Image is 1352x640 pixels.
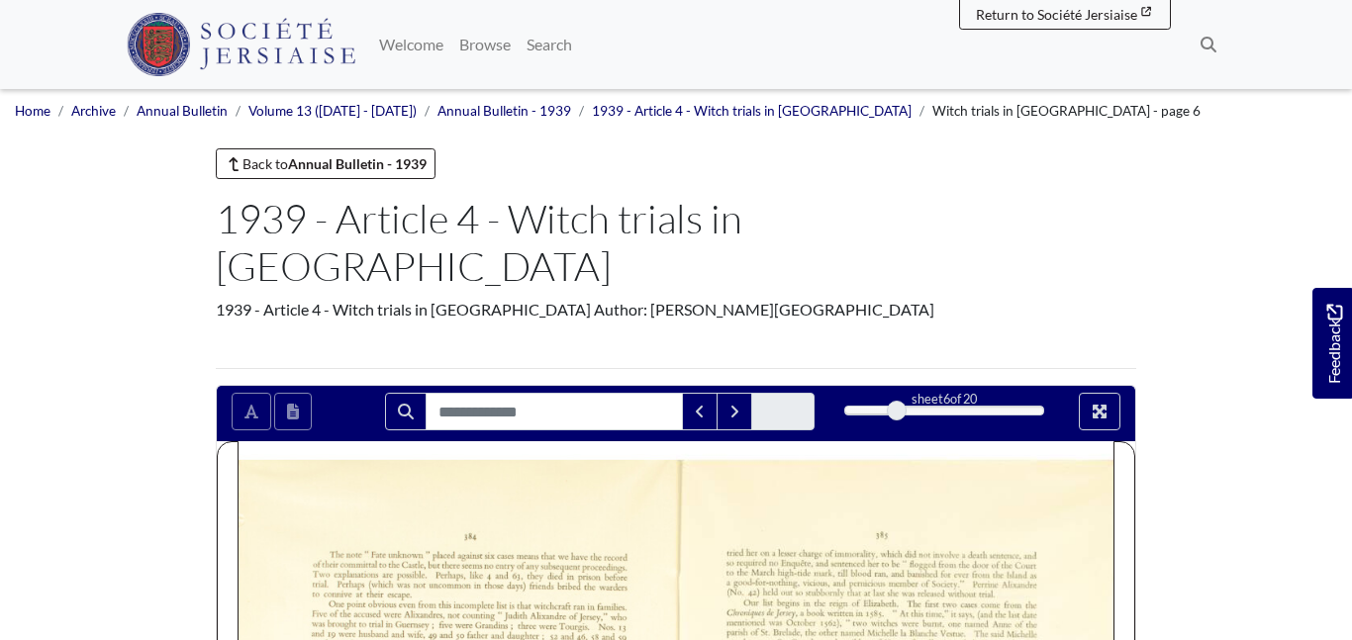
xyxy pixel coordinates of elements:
[71,103,116,119] a: Archive
[127,8,355,81] a: Société Jersiaise logo
[137,103,228,119] a: Annual Bulletin
[216,298,1136,321] div: 1939 - Article 4 - Witch trials in [GEOGRAPHIC_DATA] Author: [PERSON_NAME][GEOGRAPHIC_DATA]
[232,393,271,430] button: Toggle text selection (Alt+T)
[682,393,718,430] button: Previous Match
[127,13,355,76] img: Société Jersiaise
[288,155,427,172] strong: Annual Bulletin - 1939
[274,393,312,430] button: Open transcription window
[592,103,912,119] a: 1939 - Article 4 - Witch trials in [GEOGRAPHIC_DATA]
[1322,305,1346,385] span: Feedback
[385,393,427,430] button: Search
[1079,393,1120,430] button: Full screen mode
[451,25,519,64] a: Browse
[426,393,683,430] input: Search for
[519,25,580,64] a: Search
[437,103,571,119] a: Annual Bulletin - 1939
[717,393,752,430] button: Next Match
[248,103,417,119] a: Volume 13 ([DATE] - [DATE])
[844,390,1044,409] div: sheet of 20
[1312,288,1352,399] a: Would you like to provide feedback?
[216,195,1136,290] h1: 1939 - Article 4 - Witch trials in [GEOGRAPHIC_DATA]
[943,391,950,407] span: 6
[371,25,451,64] a: Welcome
[15,103,50,119] a: Home
[216,148,435,179] a: Back toAnnual Bulletin - 1939
[932,103,1201,119] span: Witch trials in [GEOGRAPHIC_DATA] - page 6
[976,6,1137,23] span: Return to Société Jersiaise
